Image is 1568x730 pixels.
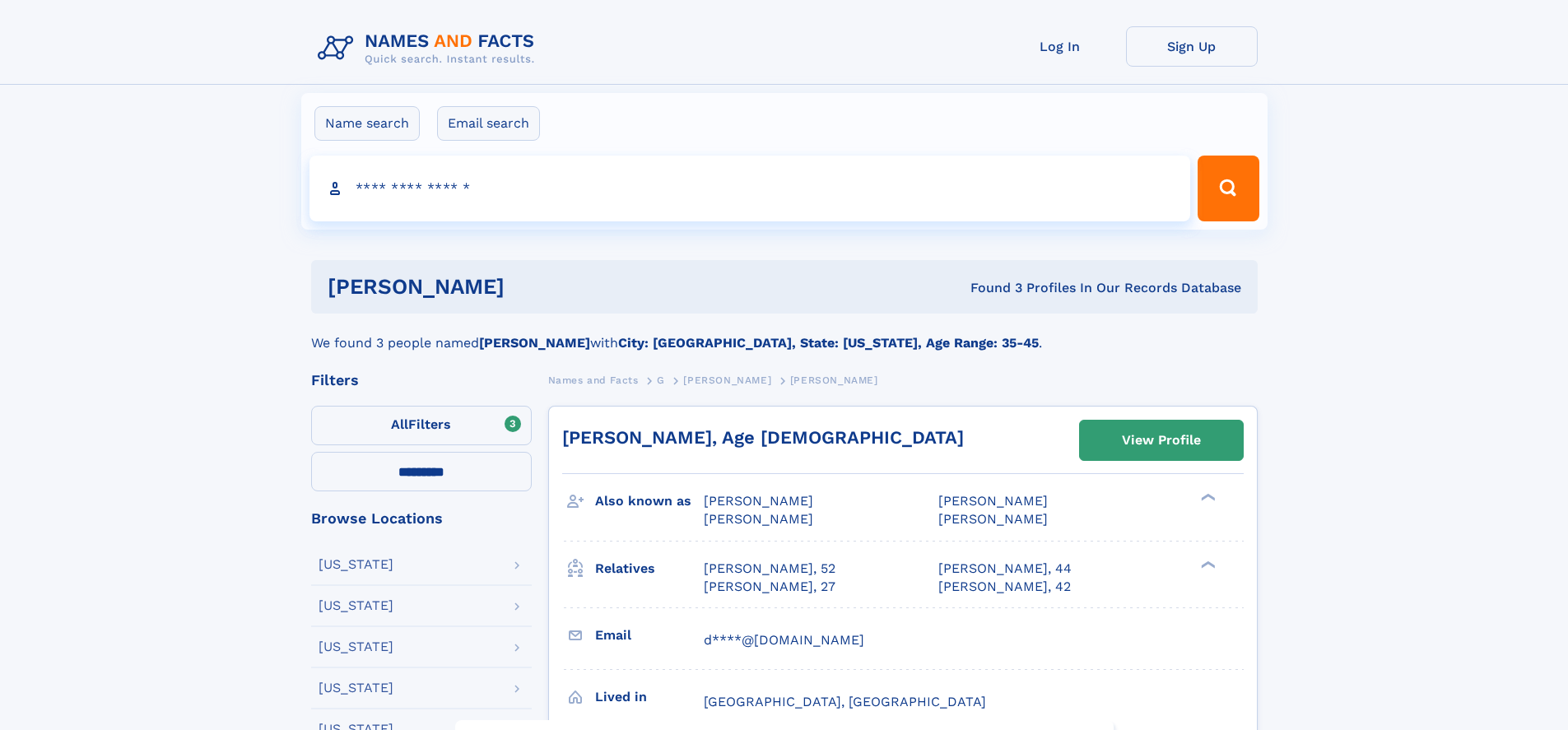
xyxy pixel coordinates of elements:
[562,427,964,448] a: [PERSON_NAME], Age [DEMOGRAPHIC_DATA]
[938,493,1048,509] span: [PERSON_NAME]
[704,511,813,527] span: [PERSON_NAME]
[938,560,1072,578] a: [PERSON_NAME], 44
[595,555,704,583] h3: Relatives
[737,279,1241,297] div: Found 3 Profiles In Our Records Database
[704,560,835,578] a: [PERSON_NAME], 52
[1197,492,1217,503] div: ❯
[790,374,878,386] span: [PERSON_NAME]
[311,406,532,445] label: Filters
[704,578,835,596] a: [PERSON_NAME], 27
[311,511,532,526] div: Browse Locations
[548,370,639,390] a: Names and Facts
[657,370,665,390] a: G
[311,373,532,388] div: Filters
[437,106,540,141] label: Email search
[1122,421,1201,459] div: View Profile
[1080,421,1243,460] a: View Profile
[319,681,393,695] div: [US_STATE]
[319,640,393,653] div: [US_STATE]
[1197,559,1217,570] div: ❯
[683,374,771,386] span: [PERSON_NAME]
[704,493,813,509] span: [PERSON_NAME]
[311,26,548,71] img: Logo Names and Facts
[938,511,1048,527] span: [PERSON_NAME]
[595,487,704,515] h3: Also known as
[319,558,393,571] div: [US_STATE]
[595,621,704,649] h3: Email
[479,335,590,351] b: [PERSON_NAME]
[595,683,704,711] h3: Lived in
[938,578,1071,596] a: [PERSON_NAME], 42
[704,694,986,709] span: [GEOGRAPHIC_DATA], [GEOGRAPHIC_DATA]
[657,374,665,386] span: G
[683,370,771,390] a: [PERSON_NAME]
[328,277,737,297] h1: [PERSON_NAME]
[391,416,408,432] span: All
[314,106,420,141] label: Name search
[1126,26,1258,67] a: Sign Up
[1198,156,1259,221] button: Search Button
[311,314,1258,353] div: We found 3 people named with .
[994,26,1126,67] a: Log In
[618,335,1039,351] b: City: [GEOGRAPHIC_DATA], State: [US_STATE], Age Range: 35-45
[319,599,393,612] div: [US_STATE]
[309,156,1191,221] input: search input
